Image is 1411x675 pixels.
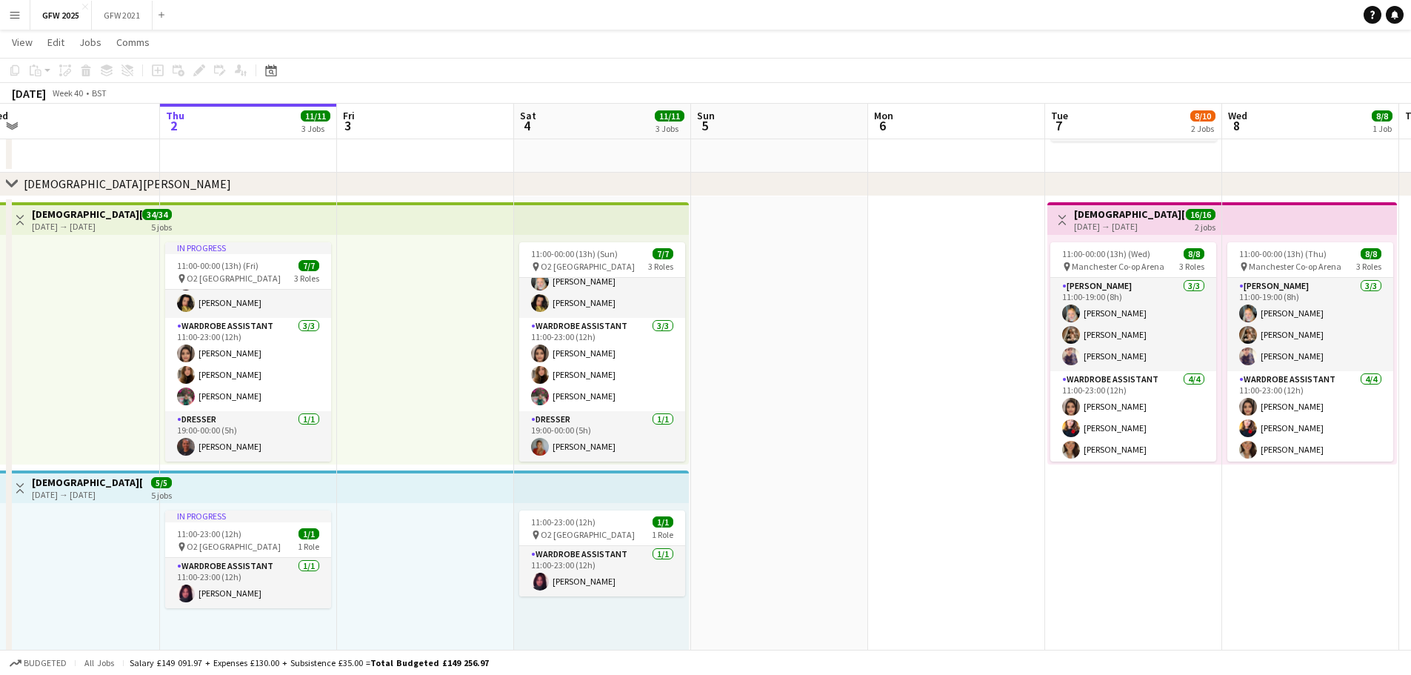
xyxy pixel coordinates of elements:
[7,655,69,671] button: Budgeted
[12,86,46,101] div: [DATE]
[92,1,153,30] button: GFW 2021
[41,33,70,52] a: Edit
[12,36,33,49] span: View
[81,657,117,668] span: All jobs
[92,87,107,99] div: BST
[370,657,489,668] span: Total Budgeted £149 256.97
[24,658,67,668] span: Budgeted
[130,657,489,668] div: Salary £149 091.97 + Expenses £130.00 + Subsistence £35.00 =
[110,33,156,52] a: Comms
[116,36,150,49] span: Comms
[6,33,39,52] a: View
[49,87,86,99] span: Week 40
[24,176,231,191] div: [DEMOGRAPHIC_DATA][PERSON_NAME]
[79,36,101,49] span: Jobs
[73,33,107,52] a: Jobs
[47,36,64,49] span: Edit
[30,1,92,30] button: GFW 2025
